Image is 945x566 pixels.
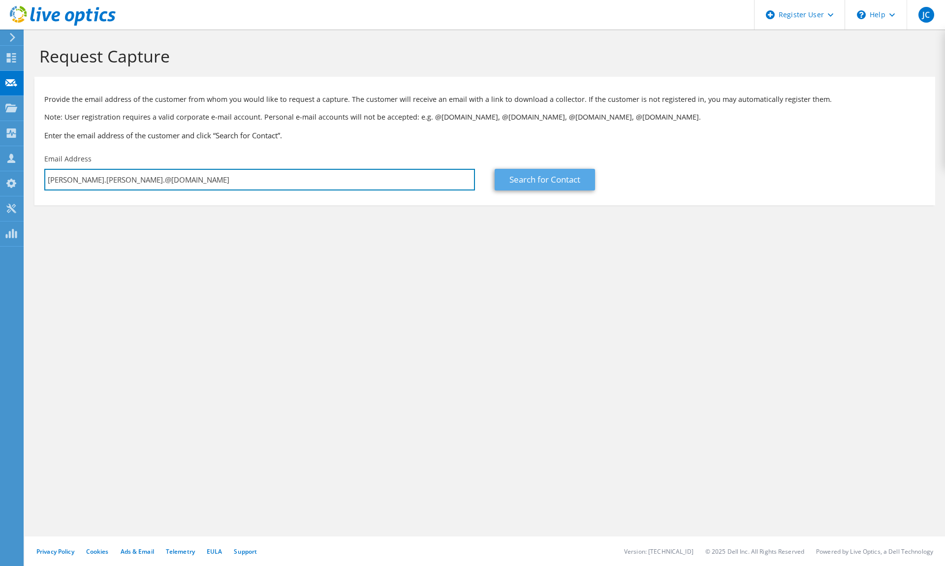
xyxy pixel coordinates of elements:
a: Telemetry [166,547,195,556]
h1: Request Capture [39,46,925,66]
a: Support [234,547,257,556]
a: Ads & Email [121,547,154,556]
li: Version: [TECHNICAL_ID] [624,547,693,556]
p: Note: User registration requires a valid corporate e-mail account. Personal e-mail accounts will ... [44,112,925,123]
svg: \n [857,10,866,19]
p: Provide the email address of the customer from whom you would like to request a capture. The cust... [44,94,925,105]
span: JC [918,7,934,23]
a: Search for Contact [495,169,595,190]
li: © 2025 Dell Inc. All Rights Reserved [705,547,804,556]
label: Email Address [44,154,92,164]
a: Cookies [86,547,109,556]
a: EULA [207,547,222,556]
h3: Enter the email address of the customer and click “Search for Contact”. [44,130,925,141]
a: Privacy Policy [36,547,74,556]
li: Powered by Live Optics, a Dell Technology [816,547,933,556]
